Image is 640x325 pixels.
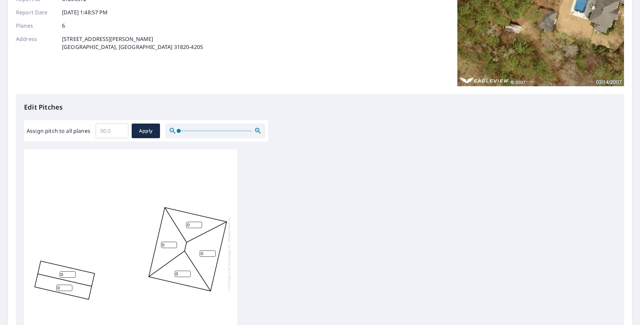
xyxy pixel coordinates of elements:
[16,22,56,30] p: Planes
[27,127,90,135] label: Assign pitch to all planes
[132,124,160,138] button: Apply
[137,127,155,135] span: Apply
[62,8,108,16] p: [DATE] 1:48:57 PM
[62,22,65,30] p: 6
[62,35,203,51] p: [STREET_ADDRESS][PERSON_NAME] [GEOGRAPHIC_DATA], [GEOGRAPHIC_DATA] 31820-4205
[96,122,128,140] input: 00.0
[24,102,616,112] p: Edit Pitches
[16,35,56,51] p: Address
[16,8,56,16] p: Report Date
